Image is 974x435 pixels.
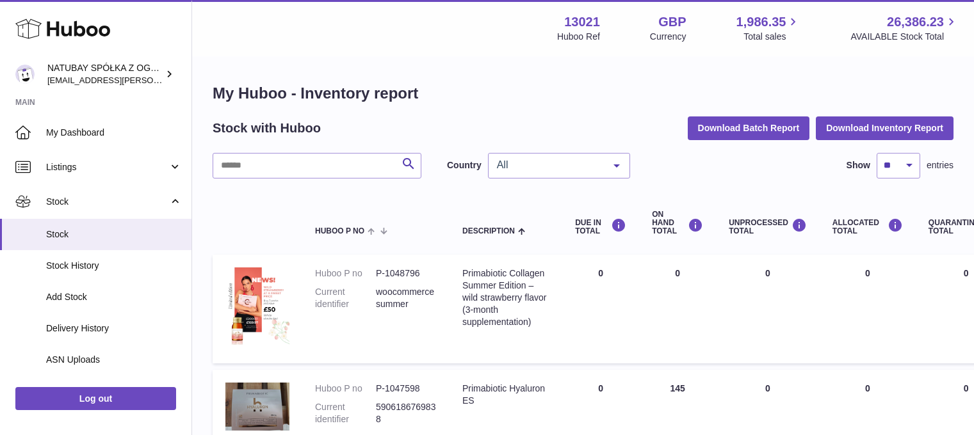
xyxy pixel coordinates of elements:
span: Stock [46,196,168,208]
span: [EMAIL_ADDRESS][PERSON_NAME][DOMAIN_NAME] [47,75,257,85]
span: Delivery History [46,322,182,335]
button: Download Inventory Report [816,116,954,139]
dd: 5906186769838 [376,401,437,425]
div: UNPROCESSED Total [729,218,807,235]
div: NATUBAY SPÓŁKA Z OGRANICZONĄ ODPOWIEDZIALNOŚCIĄ [47,62,163,86]
button: Download Batch Report [688,116,810,139]
div: Primabiotic Hyaluron ES [462,383,549,407]
span: Description [462,227,515,235]
td: 0 [820,255,916,363]
strong: 13021 [564,13,600,31]
h1: My Huboo - Inventory report [213,83,954,104]
span: AVAILABLE Stock Total [850,31,959,43]
span: All [494,159,604,171]
dt: Current identifier [315,286,376,310]
span: Total sales [743,31,800,43]
td: 0 [562,255,639,363]
a: Log out [15,387,176,410]
span: 1,986.35 [736,13,786,31]
dd: P-1048796 [376,267,437,280]
td: 0 [639,255,716,363]
span: Stock History [46,260,182,272]
div: DUE IN TOTAL [575,218,626,235]
label: Country [447,159,482,171]
img: product image [225,383,289,431]
h2: Stock with Huboo [213,120,321,137]
span: entries [927,159,954,171]
span: My Dashboard [46,127,182,139]
span: 26,386.23 [887,13,944,31]
dt: Huboo P no [315,383,376,395]
span: Stock [46,228,182,241]
dt: Huboo P no [315,267,376,280]
img: kacper.antkowski@natubay.pl [15,65,35,84]
span: Huboo P no [315,227,364,235]
label: Show [847,159,870,171]
span: 0 [964,268,969,278]
a: 1,986.35 Total sales [736,13,801,43]
span: 0 [964,383,969,393]
span: Add Stock [46,291,182,303]
span: Listings [46,161,168,173]
div: Currency [650,31,686,43]
div: Huboo Ref [557,31,600,43]
div: ALLOCATED Total [832,218,903,235]
img: product image [225,267,289,347]
td: 0 [716,255,820,363]
dt: Current identifier [315,401,376,425]
a: 26,386.23 AVAILABLE Stock Total [850,13,959,43]
dd: P-1047598 [376,383,437,395]
dd: woocommercesummer [376,286,437,310]
strong: GBP [658,13,686,31]
div: Primabiotic Collagen Summer Edition – wild strawberry flavor (3-month supplementation) [462,267,549,328]
div: ON HAND Total [652,210,703,236]
span: ASN Uploads [46,354,182,366]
